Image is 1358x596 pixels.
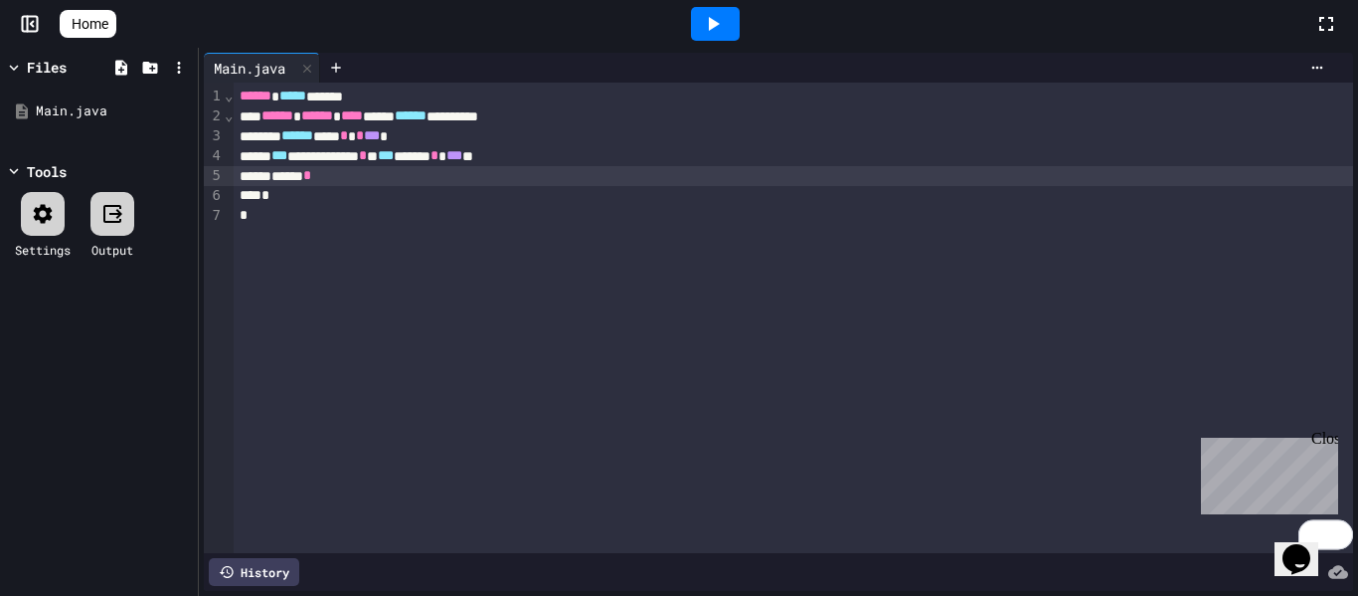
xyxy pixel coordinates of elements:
div: 4 [204,146,224,166]
iframe: chat widget [1193,430,1338,514]
div: History [209,558,299,586]
div: Output [91,241,133,259]
span: Fold line [224,88,234,103]
div: 3 [204,126,224,146]
div: To enrich screen reader interactions, please activate Accessibility in Grammarly extension settings [234,83,1353,553]
div: 2 [204,106,224,126]
div: 6 [204,186,224,206]
div: Files [27,57,67,78]
div: 5 [204,166,224,186]
span: Fold line [224,107,234,123]
a: Home [60,10,116,38]
div: Tools [27,161,67,182]
div: Main.java [204,53,320,83]
div: Main.java [204,58,295,79]
div: 7 [204,206,224,226]
div: 1 [204,87,224,106]
span: Home [72,14,108,34]
div: Settings [15,241,71,259]
div: Chat with us now!Close [8,8,137,126]
div: Main.java [36,101,191,121]
iframe: chat widget [1274,516,1338,576]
